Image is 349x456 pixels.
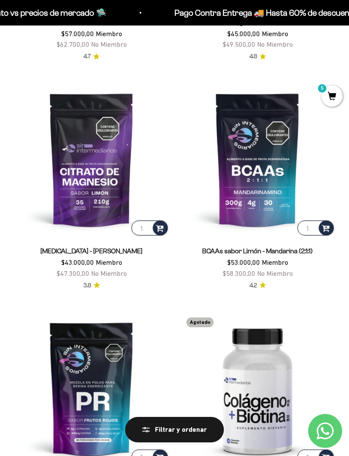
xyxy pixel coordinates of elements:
span: 4.7 [83,52,91,61]
img: BCAAs sabor Limón - Mandarina (2:1:1) [180,82,335,237]
span: $49.500,00 [223,40,255,48]
span: Miembro [262,30,288,37]
span: No Miembro [257,40,293,48]
mark: 5 [317,83,327,93]
a: 5 [321,92,343,102]
span: 3.8 [83,281,91,290]
span: 4.2 [249,281,257,290]
span: No Miembro [91,269,127,277]
button: Filtrar y ordenar [125,417,224,442]
img: Citrato de Magnesio - Sabor Limón [14,82,169,237]
span: $43.000,00 [61,258,94,266]
span: Miembro [262,258,288,266]
span: Miembro [96,30,122,37]
span: Miembro [96,258,122,266]
span: $47.300,00 [57,269,89,277]
a: BCAAs sabor Limón - Mandarina (2:1:1) [202,247,313,255]
span: No Miembro [257,269,293,277]
a: 4.24.2 de 5.0 estrellas [249,281,266,290]
a: [MEDICAL_DATA] - [PERSON_NAME] [40,247,143,255]
div: Filtrar y ordenar [142,424,207,435]
span: $58.300,00 [223,269,255,277]
span: $45.000,00 [227,30,260,37]
span: 4.8 [249,52,257,61]
span: $53.000,00 [227,258,260,266]
a: 4.84.8 de 5.0 estrellas [249,52,266,61]
a: 3.83.8 de 5.0 estrellas [83,281,100,290]
span: No Miembro [91,40,127,48]
a: 4.74.7 de 5.0 estrellas [83,52,100,61]
span: $57.000,00 [61,30,94,37]
span: $62.700,00 [57,40,89,48]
